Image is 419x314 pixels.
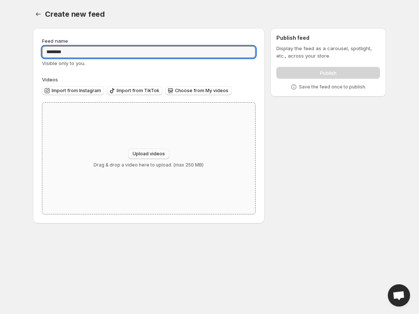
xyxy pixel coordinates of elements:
span: Upload videos [133,151,165,157]
span: Create new feed [45,10,105,19]
p: Save the feed once to publish. [299,84,366,90]
button: Import from TikTok [107,86,162,95]
p: Drag & drop a video here to upload. (max 250 MB) [94,162,204,168]
span: Import from Instagram [52,88,101,94]
span: Import from TikTok [117,88,159,94]
span: Visible only to you. [42,60,85,66]
button: Settings [33,9,43,19]
span: Choose from My videos [175,88,228,94]
p: Display the feed as a carousel, spotlight, etc., across your store. [276,45,380,59]
button: Upload videos [128,149,169,159]
span: Feed name [42,38,68,44]
button: Import from Instagram [42,86,104,95]
button: Choose from My videos [165,86,231,95]
h2: Publish feed [276,34,380,42]
span: Videos [42,77,58,82]
div: Open chat [388,284,410,307]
